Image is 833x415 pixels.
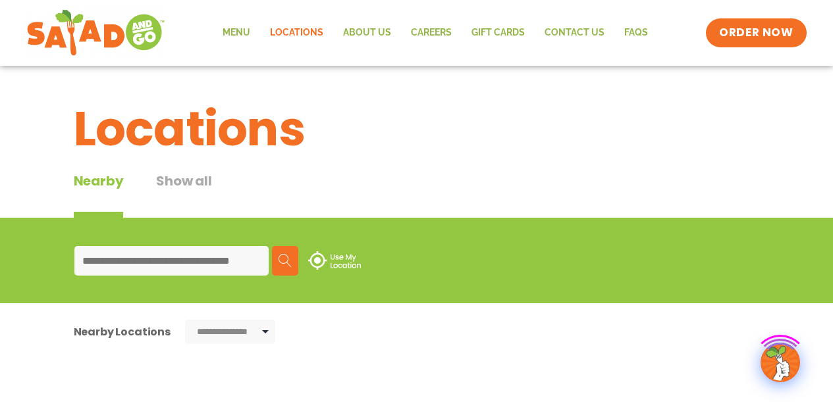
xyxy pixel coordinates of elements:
button: Show all [156,171,211,218]
nav: Menu [213,18,658,48]
div: Nearby Locations [74,324,171,340]
img: use-location.svg [308,251,361,270]
a: Careers [401,18,462,48]
a: ORDER NOW [706,18,806,47]
a: FAQs [614,18,658,48]
a: GIFT CARDS [462,18,535,48]
div: Tabbed content [74,171,245,218]
a: Locations [260,18,333,48]
img: new-SAG-logo-768×292 [26,7,165,59]
div: Nearby [74,171,124,218]
h1: Locations [74,93,760,164]
a: Menu [213,18,260,48]
a: About Us [333,18,401,48]
img: search.svg [279,254,292,267]
span: ORDER NOW [719,25,793,41]
a: Contact Us [535,18,614,48]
